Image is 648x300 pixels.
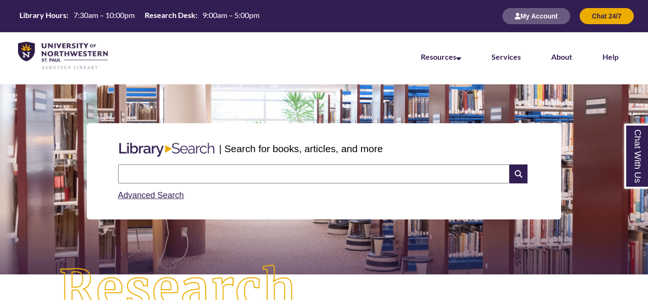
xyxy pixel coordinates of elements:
img: Libary Search [114,139,219,161]
table: Hours Today [16,10,263,22]
a: Advanced Search [118,191,184,200]
button: Chat 24/7 [580,8,634,24]
a: Help [602,52,619,61]
button: My Account [502,8,570,24]
span: 7:30am – 10:00pm [74,10,135,19]
i: Search [509,164,528,183]
th: Library Hours: [16,10,70,20]
img: UNWSP Library Logo [18,42,108,70]
a: Services [491,52,521,61]
a: My Account [502,12,570,20]
a: Chat 24/7 [580,12,634,20]
th: Research Desk: [141,10,199,20]
a: About [551,52,572,61]
span: 9:00am – 5:00pm [203,10,259,19]
a: Hours Today [16,10,263,23]
a: Resources [421,52,461,61]
p: | Search for books, articles, and more [219,141,383,156]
